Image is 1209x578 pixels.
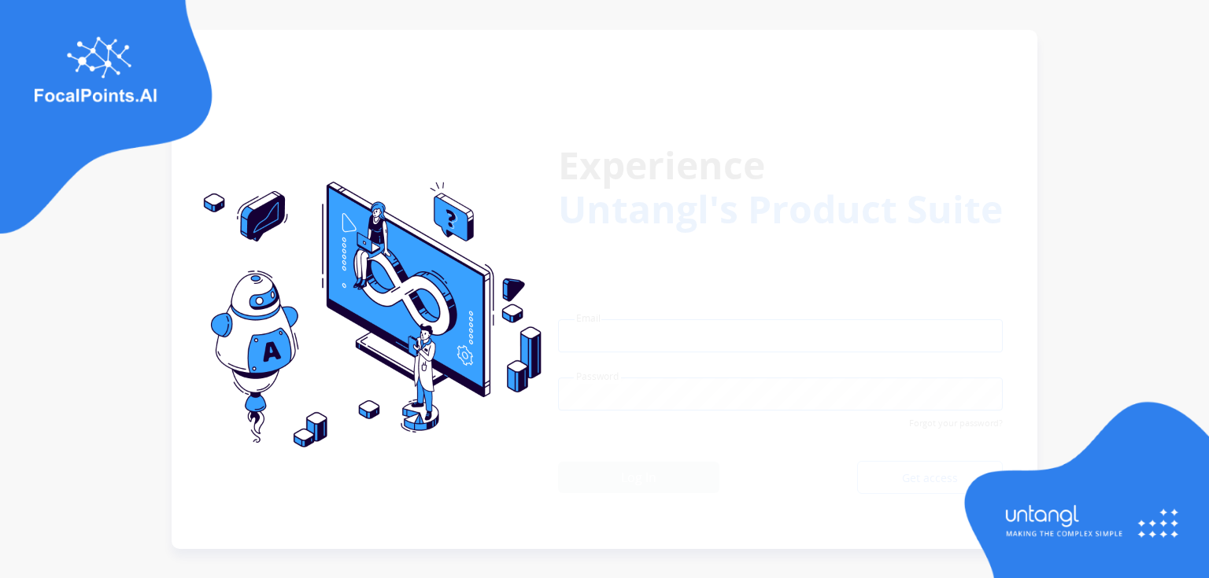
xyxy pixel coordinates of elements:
[576,311,601,326] label: Email
[190,182,542,449] img: login-img
[558,187,1003,231] h1: Untangl's Product Suite
[857,461,1003,494] a: Get access
[889,470,971,486] span: Get access
[957,399,1209,578] img: login-img
[909,410,1003,430] span: Forgot your password?
[558,462,719,493] button: Log In
[558,131,1003,200] h1: Experience
[576,370,619,384] label: Password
